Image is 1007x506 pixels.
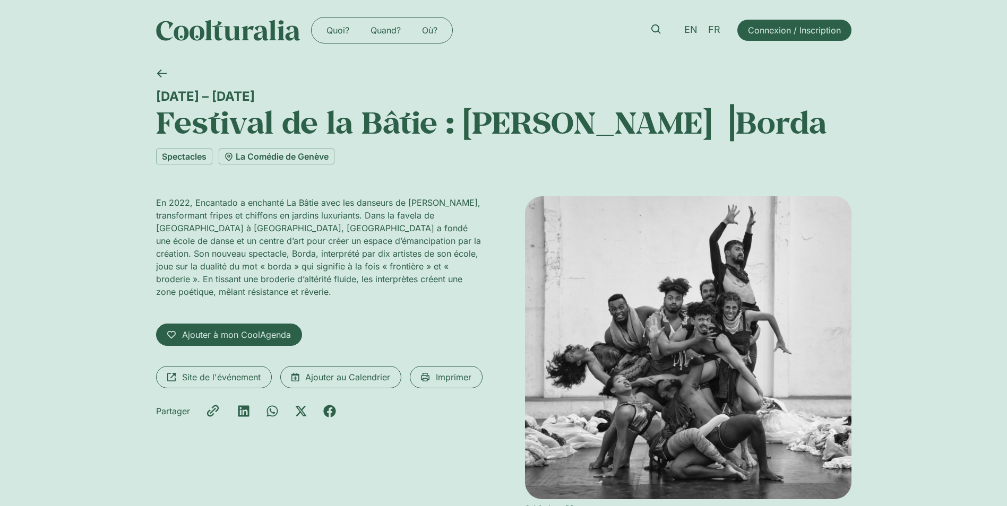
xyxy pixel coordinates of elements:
[237,405,250,417] div: Partager sur linkedin
[436,371,471,383] span: Imprimer
[182,328,291,341] span: Ajouter à mon CoolAgenda
[156,149,212,164] a: Spectacles
[748,24,841,37] span: Connexion / Inscription
[156,324,302,346] a: Ajouter à mon CoolAgenda
[305,371,390,383] span: Ajouter au Calendrier
[411,22,448,39] a: Où?
[266,405,279,417] div: Partager sur whatsapp
[219,149,334,164] a: La Comédie de Genève
[679,22,703,38] a: EN
[156,196,483,298] p: En 2022, Encantado a enchanté La Bâtie avec les danseurs de [PERSON_NAME], transformant fripes et...
[182,371,261,383] span: Site de l'événement
[708,24,720,36] span: FR
[323,405,336,417] div: Partager sur facebook
[684,24,698,36] span: EN
[156,104,851,140] h1: Festival de la Bâtie : [PERSON_NAME] ⎥Borda
[156,89,851,104] div: [DATE] – [DATE]
[525,196,851,499] img: Coolturalia - Lia Rodrigues ⎥Borda
[280,366,401,388] a: Ajouter au Calendrier
[737,20,851,41] a: Connexion / Inscription
[295,405,307,417] div: Partager sur x-twitter
[360,22,411,39] a: Quand?
[410,366,483,388] a: Imprimer
[156,405,190,417] div: Partager
[316,22,448,39] nav: Menu
[156,366,272,388] a: Site de l'événement
[316,22,360,39] a: Quoi?
[703,22,726,38] a: FR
